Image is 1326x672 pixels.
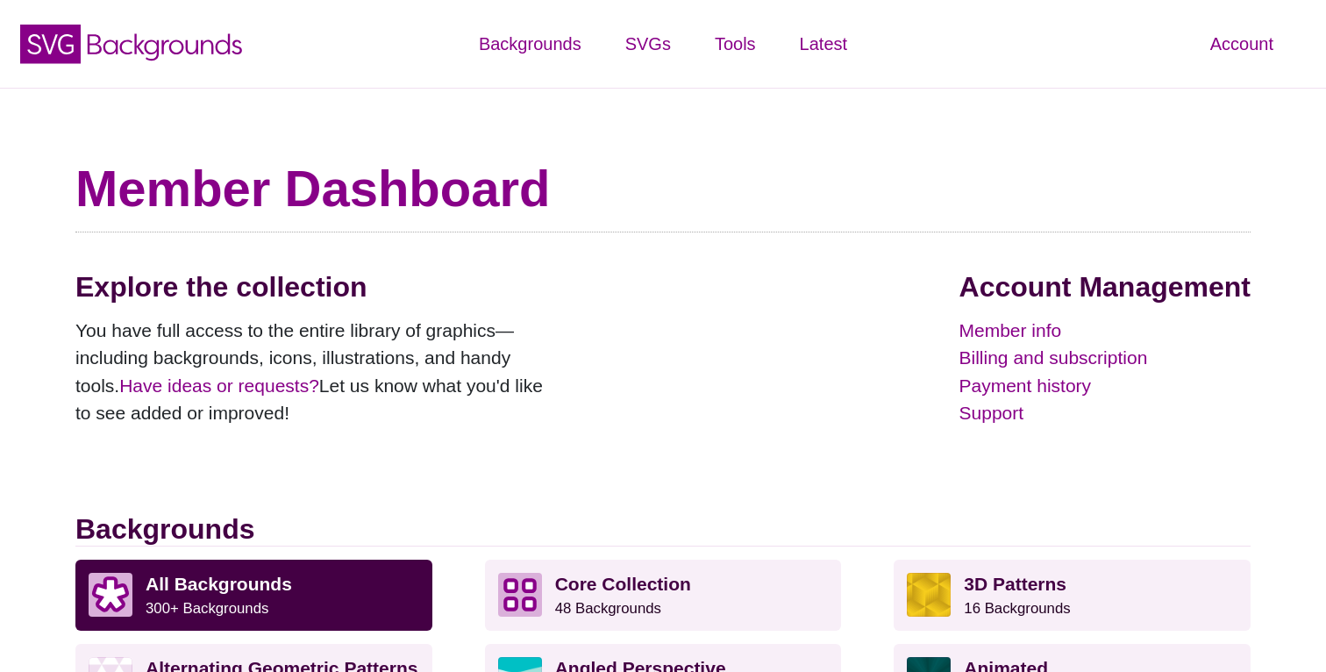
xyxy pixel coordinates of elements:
[75,270,558,304] h2: Explore the collection
[457,18,603,70] a: Backgrounds
[75,158,1251,219] h1: Member Dashboard
[75,317,558,427] p: You have full access to the entire library of graphics—including backgrounds, icons, illustration...
[75,512,1251,547] h2: Backgrounds
[959,270,1251,304] h2: Account Management
[603,18,693,70] a: SVGs
[119,375,319,396] a: Have ideas or requests?
[1188,18,1295,70] a: Account
[894,560,1251,630] a: 3D Patterns16 Backgrounds
[146,600,268,617] small: 300+ Backgrounds
[485,560,842,630] a: Core Collection 48 Backgrounds
[907,573,951,617] img: fancy golden cube pattern
[959,344,1251,372] a: Billing and subscription
[75,560,432,630] a: All Backgrounds 300+ Backgrounds
[959,317,1251,345] a: Member info
[959,372,1251,400] a: Payment history
[964,600,1070,617] small: 16 Backgrounds
[555,574,691,594] strong: Core Collection
[693,18,778,70] a: Tools
[959,399,1251,427] a: Support
[778,18,869,70] a: Latest
[964,574,1066,594] strong: 3D Patterns
[555,600,661,617] small: 48 Backgrounds
[146,574,292,594] strong: All Backgrounds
